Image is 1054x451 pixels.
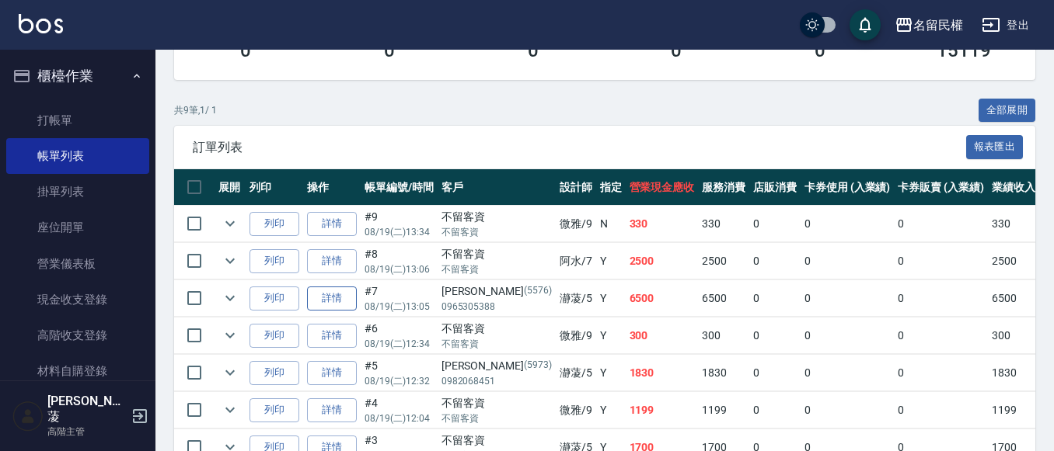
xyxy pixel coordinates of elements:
td: 0 [894,206,988,242]
button: 列印 [250,324,299,348]
th: 客戶 [438,169,556,206]
td: 0 [801,317,895,354]
td: 300 [698,317,749,354]
td: 6500 [698,280,749,317]
div: 不留客資 [441,395,552,411]
a: 高階收支登錄 [6,317,149,353]
th: 店販消費 [749,169,801,206]
th: 帳單編號/時間 [361,169,438,206]
td: 0 [749,317,801,354]
td: 微雅 /9 [556,206,596,242]
button: 列印 [250,286,299,310]
th: 卡券使用 (入業績) [801,169,895,206]
td: 0 [801,280,895,317]
a: 詳情 [307,324,357,348]
th: 操作 [303,169,361,206]
button: 櫃檯作業 [6,56,149,96]
a: 詳情 [307,398,357,422]
td: 1830 [698,355,749,391]
td: Y [596,355,626,391]
p: 08/19 (二) 12:04 [365,411,434,425]
button: expand row [218,286,242,310]
p: 共 9 筆, 1 / 1 [174,103,217,117]
a: 座位開單 [6,210,149,245]
td: #7 [361,280,438,317]
td: 0 [749,243,801,279]
p: 不留客資 [441,411,552,425]
div: 不留客資 [441,209,552,225]
a: 掛單列表 [6,174,149,210]
button: 列印 [250,361,299,385]
a: 詳情 [307,286,357,310]
td: 0 [894,392,988,428]
p: 08/19 (二) 13:06 [365,262,434,276]
td: 0 [749,392,801,428]
a: 詳情 [307,249,357,273]
p: (5973) [524,358,552,374]
td: #9 [361,206,438,242]
td: 2500 [698,243,749,279]
td: Y [596,243,626,279]
td: 2500 [626,243,699,279]
td: 瀞蓤 /5 [556,280,596,317]
td: Y [596,392,626,428]
td: 0 [801,206,895,242]
td: 1199 [626,392,699,428]
button: 名留民權 [888,9,969,41]
td: 300 [988,317,1039,354]
h3: 0 [671,40,682,61]
button: expand row [218,324,242,347]
button: expand row [218,361,242,384]
button: expand row [218,212,242,235]
button: 列印 [250,398,299,422]
td: 1199 [988,392,1039,428]
td: #6 [361,317,438,354]
td: 0 [749,280,801,317]
a: 現金收支登錄 [6,282,149,317]
button: 列印 [250,249,299,273]
h3: 0 [528,40,539,61]
th: 業績收入 [988,169,1039,206]
div: 不留客資 [441,321,552,337]
td: 微雅 /9 [556,392,596,428]
th: 營業現金應收 [626,169,699,206]
td: #5 [361,355,438,391]
button: save [850,9,881,40]
p: 不留客資 [441,337,552,351]
p: 不留客資 [441,262,552,276]
div: 不留客資 [441,432,552,449]
td: 0 [801,243,895,279]
th: 指定 [596,169,626,206]
td: 300 [626,317,699,354]
p: 08/19 (二) 12:34 [365,337,434,351]
p: 08/19 (二) 12:32 [365,374,434,388]
a: 材料自購登錄 [6,353,149,389]
th: 服務消費 [698,169,749,206]
td: 0 [801,392,895,428]
th: 展開 [215,169,246,206]
td: 瀞蓤 /5 [556,355,596,391]
td: 0 [749,355,801,391]
th: 設計師 [556,169,596,206]
h5: [PERSON_NAME]蓤 [47,394,127,425]
button: expand row [218,398,242,422]
a: 打帳單 [6,102,149,138]
td: 2500 [988,243,1039,279]
td: 微雅 /9 [556,317,596,354]
p: 0965305388 [441,300,552,314]
h3: 15119 [937,40,991,61]
button: 全部展開 [979,99,1036,123]
td: 0 [894,243,988,279]
div: 不留客資 [441,246,552,262]
th: 卡券販賣 (入業績) [894,169,988,206]
a: 報表匯出 [966,139,1024,154]
td: 0 [801,355,895,391]
td: Y [596,280,626,317]
a: 帳單列表 [6,138,149,174]
h3: 0 [240,40,251,61]
p: (5576) [524,283,552,300]
a: 詳情 [307,212,357,236]
span: 訂單列表 [193,140,966,155]
a: 營業儀表板 [6,246,149,282]
div: [PERSON_NAME] [441,358,552,374]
